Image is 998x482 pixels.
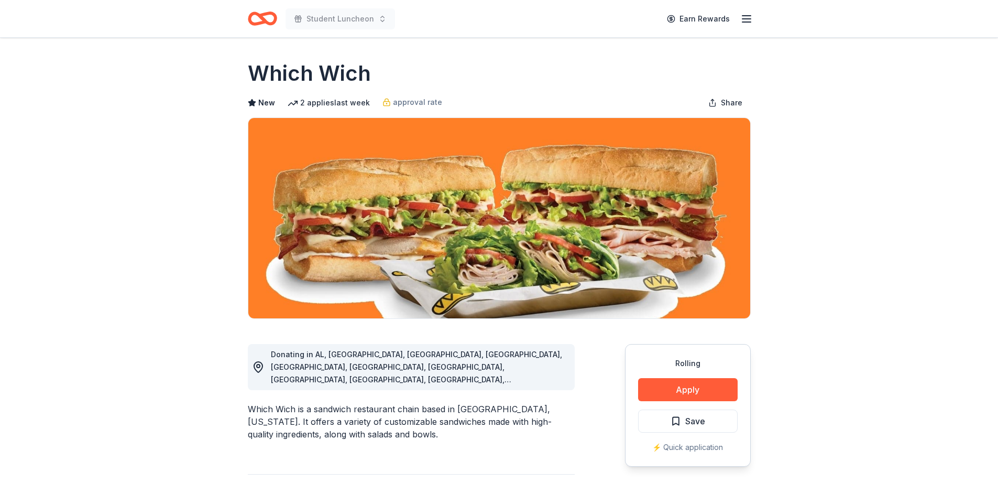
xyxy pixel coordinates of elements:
div: ⚡️ Quick application [638,441,738,454]
span: Student Luncheon [306,13,374,25]
span: New [258,97,275,109]
span: Donating in AL, [GEOGRAPHIC_DATA], [GEOGRAPHIC_DATA], [GEOGRAPHIC_DATA], [GEOGRAPHIC_DATA], [GEOG... [271,350,562,472]
img: Image for Which Wich [248,118,750,318]
h1: Which Wich [248,59,371,88]
a: Home [248,6,277,31]
a: Earn Rewards [661,9,736,28]
a: approval rate [382,96,442,109]
div: Which Wich is a sandwich restaurant chain based in [GEOGRAPHIC_DATA], [US_STATE]. It offers a var... [248,403,575,441]
div: Rolling [638,357,738,370]
button: Student Luncheon [286,8,395,29]
span: approval rate [393,96,442,109]
div: 2 applies last week [288,97,370,109]
button: Apply [638,378,738,401]
span: Save [685,414,705,428]
span: Share [721,97,742,109]
button: Share [700,92,751,113]
button: Save [638,410,738,433]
